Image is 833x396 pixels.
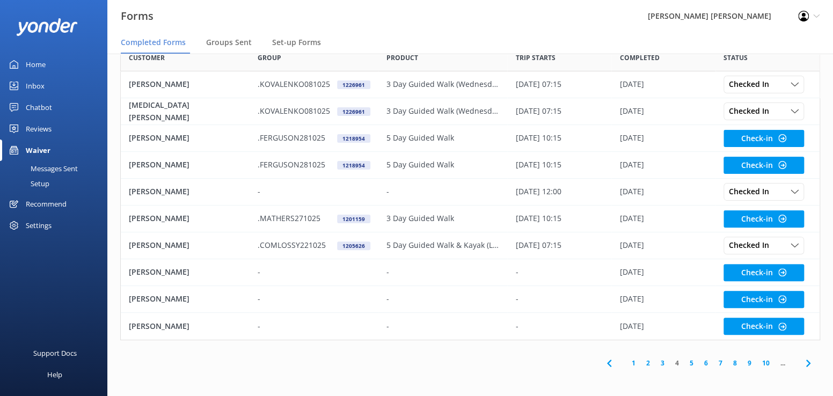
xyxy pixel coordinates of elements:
p: - [258,266,260,278]
div: Support Docs [33,342,77,364]
div: row [120,259,820,286]
p: [DATE] [619,186,644,197]
p: - [258,186,260,197]
p: - [258,293,260,305]
p: [DATE] [619,78,644,90]
p: [DATE] 07:15 [515,239,561,251]
button: Check-in [724,130,804,147]
p: - [515,266,518,278]
div: 1205626 [337,241,370,250]
p: - [386,186,389,197]
button: Check-in [724,264,804,281]
div: Waiver [26,140,50,161]
p: 5 Day Guided Walk [386,159,454,171]
p: [MEDICAL_DATA][PERSON_NAME] [129,99,242,123]
div: Messages Sent [6,161,78,176]
div: 1218954 [337,134,370,143]
div: 1226961 [337,80,370,89]
p: [DATE] [619,266,644,278]
p: [DATE] [619,320,644,332]
a: 3 [655,358,670,368]
div: row [120,152,820,179]
button: Check-in [724,318,804,335]
div: Setup [6,176,49,191]
a: 6 [699,358,713,368]
p: [DATE] [619,159,644,171]
p: 5 Day Guided Walk [386,132,454,144]
a: Messages Sent [6,161,107,176]
p: [PERSON_NAME] [129,159,189,171]
span: Group [258,53,281,63]
p: [DATE] [619,105,644,117]
span: Trip starts [515,53,555,63]
div: Inbox [26,75,45,97]
div: Recommend [26,193,67,215]
a: 1 [626,358,641,368]
span: Completed [619,53,659,63]
p: [DATE] 12:00 [515,186,561,197]
div: row [120,98,820,125]
p: [PERSON_NAME] [129,266,189,278]
div: row [120,71,820,98]
div: 1201159 [337,215,370,223]
p: 3 Day Guided Walk [386,212,454,224]
div: Reviews [26,118,52,140]
p: - [515,293,518,305]
a: Setup [6,176,107,191]
div: row [120,125,820,152]
p: [DATE] [619,212,644,224]
p: .FERGUSON281025 [258,132,325,144]
a: 9 [742,358,757,368]
p: [PERSON_NAME] [129,78,189,90]
p: [PERSON_NAME] [129,293,189,305]
a: 10 [757,358,775,368]
button: Check-in [724,157,804,174]
a: 5 [684,358,699,368]
p: [DATE] 10:15 [515,132,561,144]
p: .COMLOSSY221025 [258,239,326,251]
p: [DATE] 10:15 [515,159,561,171]
span: Customer [129,53,165,63]
div: row [120,206,820,232]
span: Groups Sent [206,37,252,48]
span: Checked In [729,186,776,197]
div: Chatbot [26,97,52,118]
span: Checked In [729,78,776,90]
p: .KOVALENKO081025 [258,78,330,90]
p: [PERSON_NAME] [129,239,189,251]
div: Home [26,54,46,75]
p: - [386,320,389,332]
span: Checked In [729,239,776,251]
div: Help [47,364,62,385]
p: .MATHERS271025 [258,212,320,224]
p: [DATE] 07:15 [515,105,561,117]
p: [DATE] [619,293,644,305]
span: Product [386,53,418,63]
p: [PERSON_NAME] [129,320,189,332]
p: .FERGUSON281025 [258,159,325,171]
p: [DATE] [619,239,644,251]
div: row [120,232,820,259]
span: Checked In [729,105,776,117]
a: 2 [641,358,655,368]
div: row [120,286,820,313]
div: 1218954 [337,161,370,170]
p: [PERSON_NAME] [129,186,189,197]
div: row [120,313,820,340]
p: - [386,293,389,305]
p: [PERSON_NAME] [129,212,189,224]
p: [DATE] [619,132,644,144]
h3: Forms [121,8,154,25]
a: 7 [713,358,728,368]
p: [DATE] 10:15 [515,212,561,224]
div: row [120,179,820,206]
div: grid [120,71,820,340]
p: [PERSON_NAME] [129,132,189,144]
p: - [258,320,260,332]
span: Status [724,53,748,63]
span: Set-up Forms [272,37,321,48]
button: Check-in [724,291,804,308]
p: - [515,320,518,332]
p: [DATE] 07:15 [515,78,561,90]
p: 3 Day Guided Walk (Wednesdays) [386,105,499,117]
